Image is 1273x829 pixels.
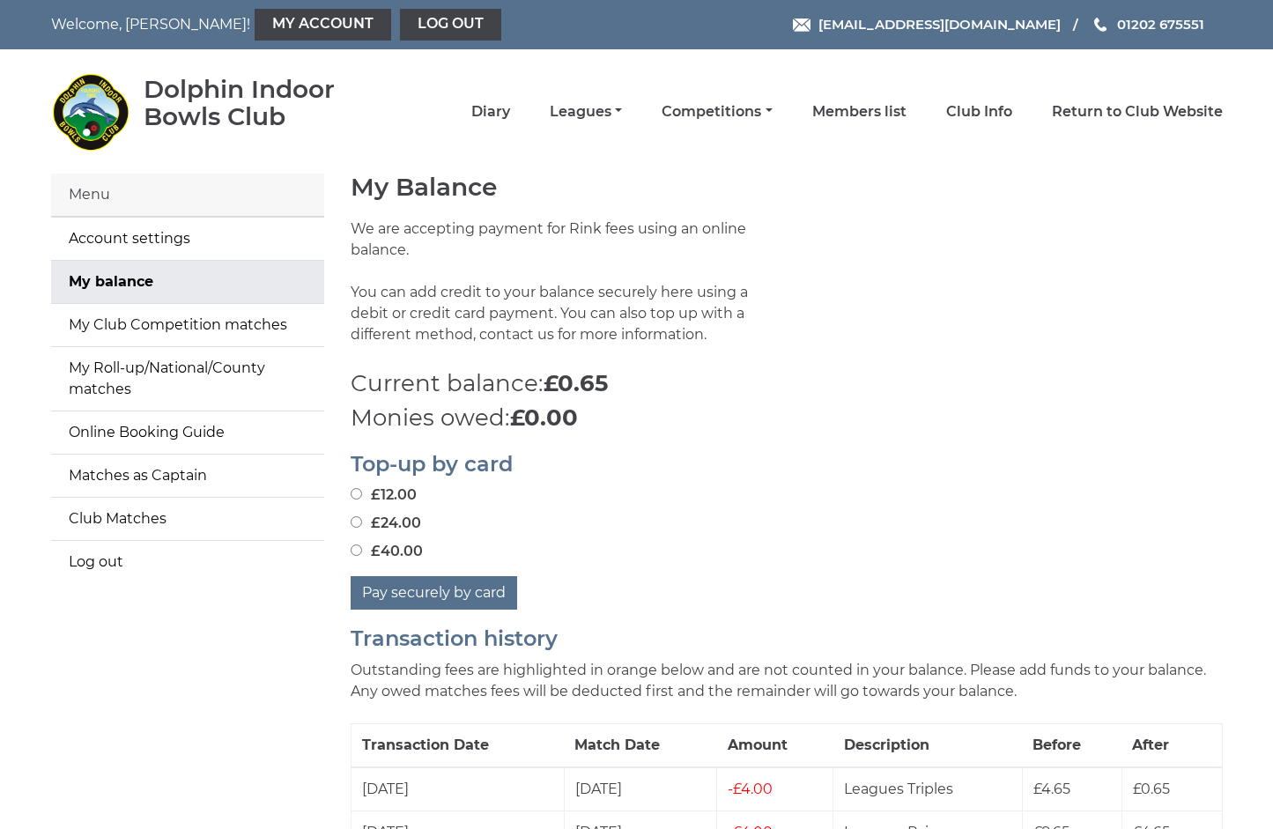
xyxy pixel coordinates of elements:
[351,541,423,562] label: £40.00
[351,485,417,506] label: £12.00
[1094,18,1106,32] img: Phone us
[51,261,324,303] a: My balance
[351,174,1223,201] h1: My Balance
[51,72,130,152] img: Dolphin Indoor Bowls Club
[351,576,517,610] button: Pay securely by card
[793,19,810,32] img: Email
[1052,102,1223,122] a: Return to Club Website
[51,9,524,41] nav: Welcome, [PERSON_NAME]!
[351,488,362,500] input: £12.00
[51,347,324,411] a: My Roll-up/National/County matches
[51,304,324,346] a: My Club Competition matches
[351,366,1223,401] p: Current balance:
[400,9,501,41] a: Log out
[51,455,324,497] a: Matches as Captain
[351,767,564,811] td: [DATE]
[550,102,622,122] a: Leagues
[351,218,773,366] p: We are accepting payment for Rink fees using an online balance. You can add credit to your balanc...
[351,544,362,556] input: £40.00
[351,513,421,534] label: £24.00
[717,723,833,767] th: Amount
[51,498,324,540] a: Club Matches
[946,102,1012,122] a: Club Info
[351,627,1223,650] h2: Transaction history
[1033,781,1070,797] span: £4.65
[51,218,324,260] a: Account settings
[833,723,1022,767] th: Description
[351,516,362,528] input: £24.00
[544,369,608,397] strong: £0.65
[255,9,391,41] a: My Account
[351,453,1223,476] h2: Top-up by card
[812,102,907,122] a: Members list
[510,403,578,432] strong: £0.00
[1133,781,1170,797] span: £0.65
[351,401,1223,435] p: Monies owed:
[1092,14,1204,34] a: Phone us 01202 675551
[51,174,324,217] div: Menu
[662,102,772,122] a: Competitions
[564,723,717,767] th: Match Date
[351,723,564,767] th: Transaction Date
[51,541,324,583] a: Log out
[818,16,1061,33] span: [EMAIL_ADDRESS][DOMAIN_NAME]
[564,767,717,811] td: [DATE]
[1121,723,1222,767] th: After
[51,411,324,454] a: Online Booking Guide
[793,14,1061,34] a: Email [EMAIL_ADDRESS][DOMAIN_NAME]
[1022,723,1121,767] th: Before
[833,767,1022,811] td: Leagues Triples
[144,76,386,130] div: Dolphin Indoor Bowls Club
[351,660,1223,702] p: Outstanding fees are highlighted in orange below and are not counted in your balance. Please add ...
[728,781,773,797] span: £4.00
[1117,16,1204,33] span: 01202 675551
[471,102,510,122] a: Diary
